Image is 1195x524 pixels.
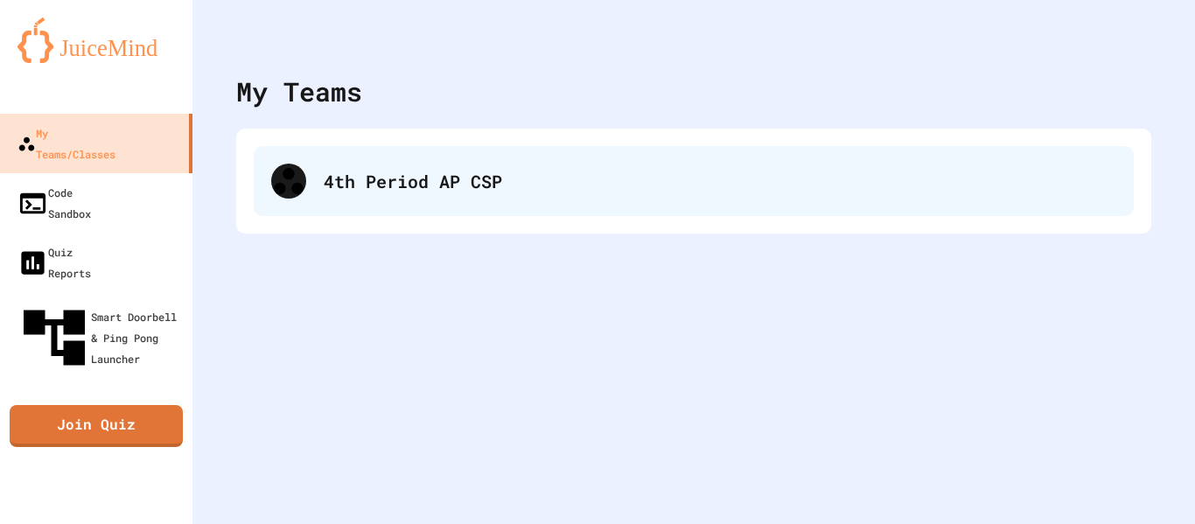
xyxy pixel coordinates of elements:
div: My Teams/Classes [17,122,115,164]
div: Smart Doorbell & Ping Pong Launcher [17,301,185,374]
div: 4th Period AP CSP [254,146,1134,216]
div: 4th Period AP CSP [324,168,1116,194]
a: Join Quiz [10,405,183,447]
div: Code Sandbox [17,182,91,224]
img: logo-orange.svg [17,17,175,63]
div: My Teams [236,72,362,111]
div: Quiz Reports [17,241,91,283]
